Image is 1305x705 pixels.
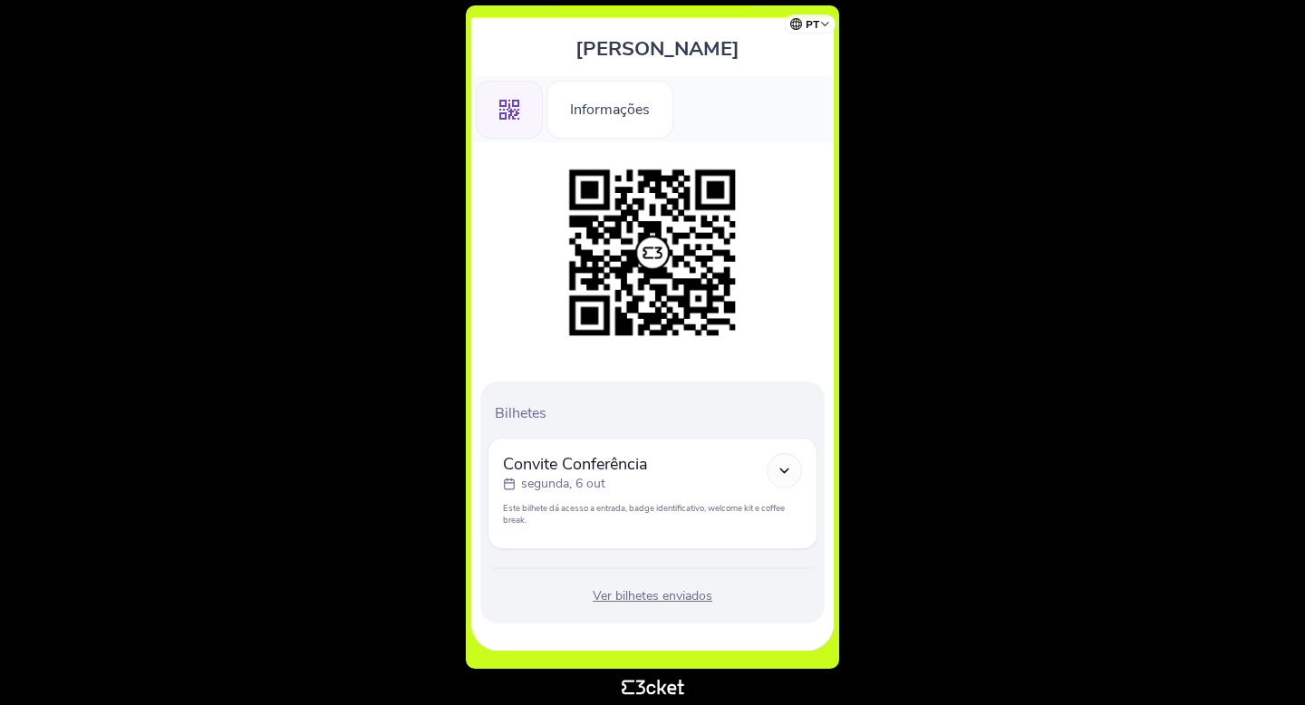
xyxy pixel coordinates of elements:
img: a78091133be74e2fa4a7299aaa69de43.png [560,160,745,345]
p: Este bilhete dá acesso a entrada, badge identificativo, welcome kit e coffee break. [503,502,802,526]
div: Ver bilhetes enviados [488,587,817,605]
div: Informações [546,81,673,139]
span: Convite Conferência [503,453,648,475]
p: segunda, 6 out [521,475,605,493]
p: Bilhetes [495,403,817,423]
span: [PERSON_NAME] [575,35,739,63]
a: Informações [546,98,673,118]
